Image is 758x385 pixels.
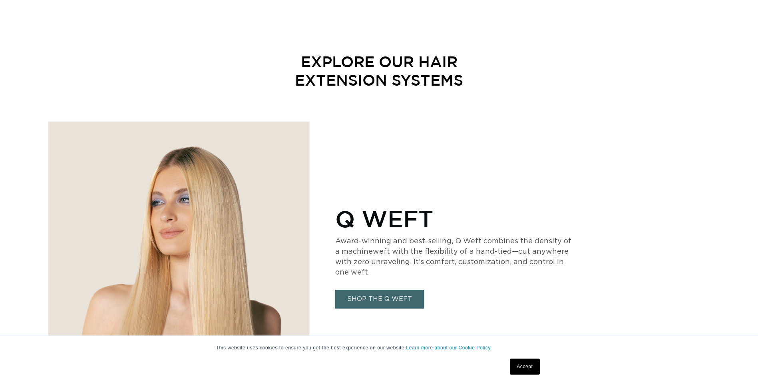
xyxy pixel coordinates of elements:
a: Learn more about our Cookie Policy. [406,345,492,351]
iframe: Chat Widget [718,347,758,385]
p: Award-winning and best-selling, Q Weft combines the density of a machineweft with the flexibility... [335,236,575,278]
a: Accept [510,359,539,375]
p: This website uses cookies to ensure you get the best experience on our website. [216,344,542,351]
a: SHOP THE Q WEFT [335,290,424,309]
p: EXPLORE OUR HAIR EXTENSION SYSTEMS [223,52,535,89]
p: Q WEFT [335,205,575,232]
